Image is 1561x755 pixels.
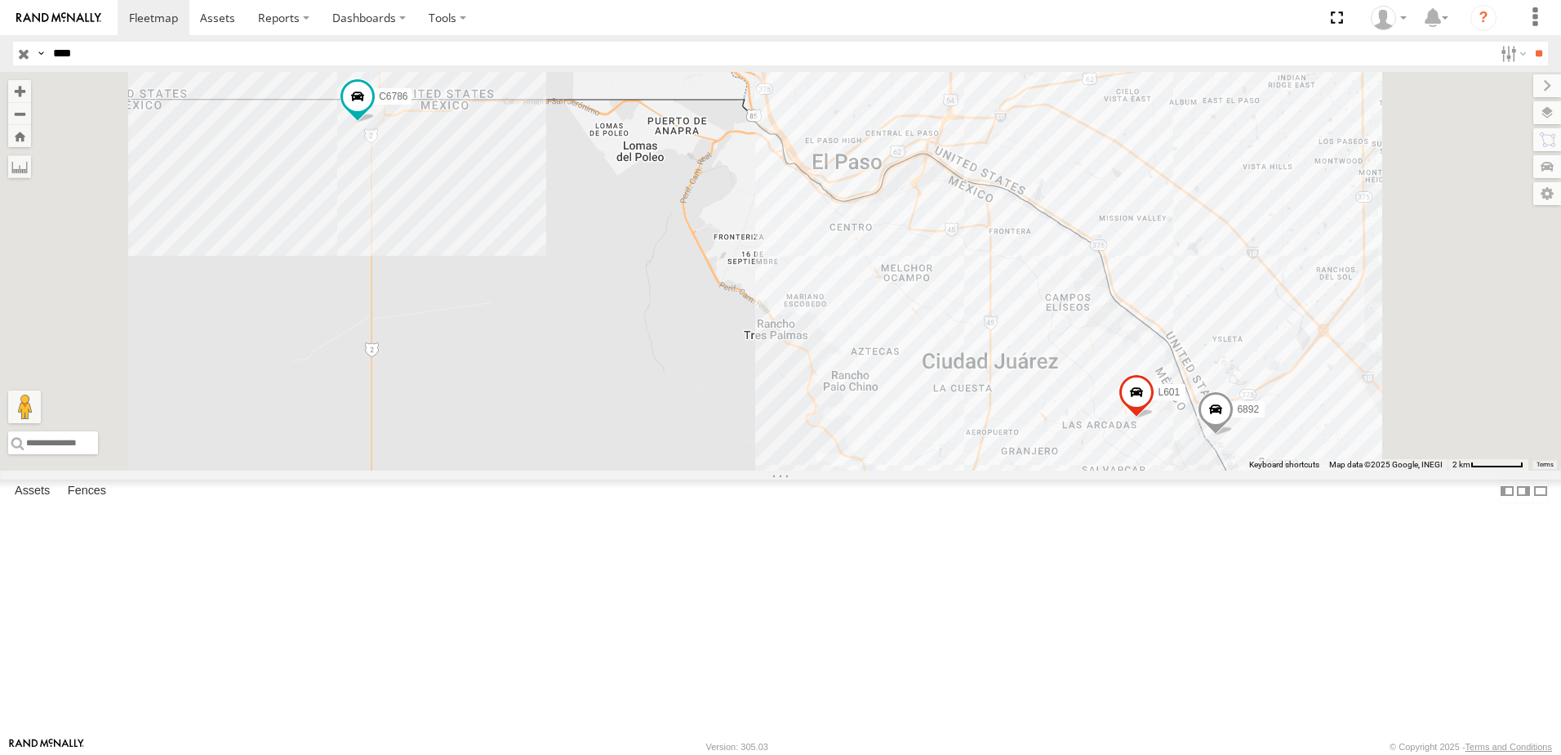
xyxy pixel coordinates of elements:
[1532,480,1549,503] label: Hide Summary Table
[7,480,58,503] label: Assets
[1237,404,1259,415] span: 6892
[1515,480,1532,503] label: Dock Summary Table to the Right
[1448,459,1528,471] button: Map Scale: 2 km per 61 pixels
[1452,460,1470,469] span: 2 km
[1329,460,1443,469] span: Map data ©2025 Google, INEGI
[8,80,31,102] button: Zoom in
[1249,459,1319,471] button: Keyboard shortcuts
[60,480,114,503] label: Fences
[9,739,84,755] a: Visit our Website
[16,12,101,24] img: rand-logo.svg
[8,125,31,147] button: Zoom Home
[1158,386,1180,398] span: L601
[1390,742,1552,752] div: © Copyright 2025 -
[1494,42,1529,65] label: Search Filter Options
[8,155,31,178] label: Measure
[1533,182,1561,205] label: Map Settings
[8,391,41,423] button: Drag Pegman onto the map to open Street View
[1499,480,1515,503] label: Dock Summary Table to the Left
[379,91,407,102] span: C6786
[1465,742,1552,752] a: Terms and Conditions
[1470,5,1497,31] i: ?
[34,42,47,65] label: Search Query
[1365,6,1412,30] div: Falcon Lorenzo
[8,102,31,125] button: Zoom out
[706,742,768,752] div: Version: 305.03
[1537,462,1554,468] a: Terms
